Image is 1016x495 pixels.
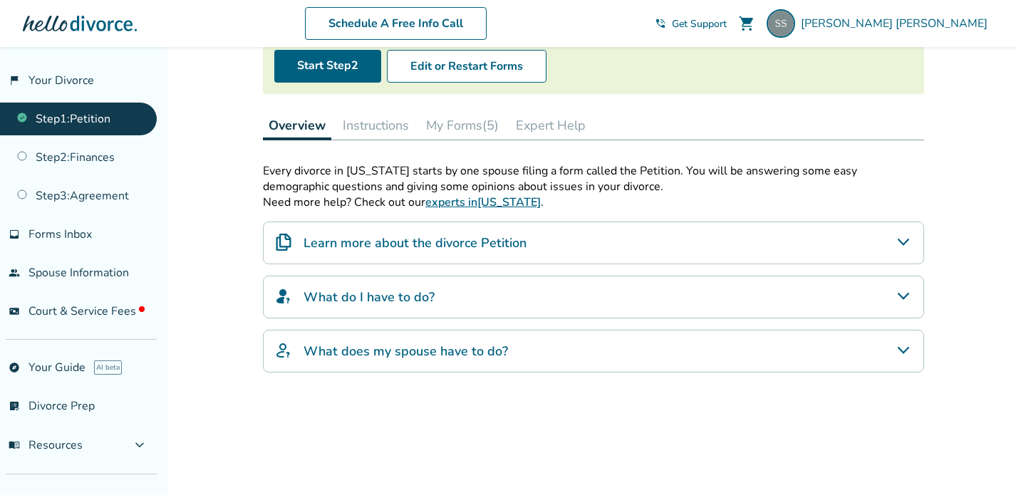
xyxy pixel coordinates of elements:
[275,288,292,305] img: What do I have to do?
[274,50,381,83] a: Start Step2
[304,342,508,360] h4: What does my spouse have to do?
[9,306,20,317] span: universal_currency_alt
[387,50,546,83] button: Edit or Restart Forms
[672,17,727,31] span: Get Support
[94,360,122,375] span: AI beta
[263,111,331,140] button: Overview
[9,400,20,412] span: list_alt_check
[28,303,145,319] span: Court & Service Fees
[767,9,795,38] img: silvermans@gmail.com
[275,342,292,359] img: What does my spouse have to do?
[275,234,292,251] img: Learn more about the divorce Petition
[9,267,20,278] span: people
[945,427,1016,495] iframe: Chat Widget
[263,276,924,318] div: What do I have to do?
[801,16,993,31] span: [PERSON_NAME] [PERSON_NAME]
[131,437,148,454] span: expand_more
[304,234,527,252] h4: Learn more about the divorce Petition
[655,18,666,29] span: phone_in_talk
[28,226,92,242] span: Forms Inbox
[655,17,727,31] a: phone_in_talkGet Support
[510,111,591,140] button: Expert Help
[305,7,487,40] a: Schedule A Free Info Call
[425,194,541,210] a: experts in[US_STATE]
[337,111,415,140] button: Instructions
[9,437,83,453] span: Resources
[263,222,924,264] div: Learn more about the divorce Petition
[420,111,504,140] button: My Forms(5)
[263,330,924,372] div: What does my spouse have to do?
[9,439,20,451] span: menu_book
[304,288,435,306] h4: What do I have to do?
[9,75,20,86] span: flag_2
[738,15,755,32] span: shopping_cart
[263,194,924,210] p: Need more help? Check out our .
[263,163,924,194] p: Every divorce in [US_STATE] starts by one spouse filing a form called the Petition. You will be a...
[9,362,20,373] span: explore
[9,229,20,240] span: inbox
